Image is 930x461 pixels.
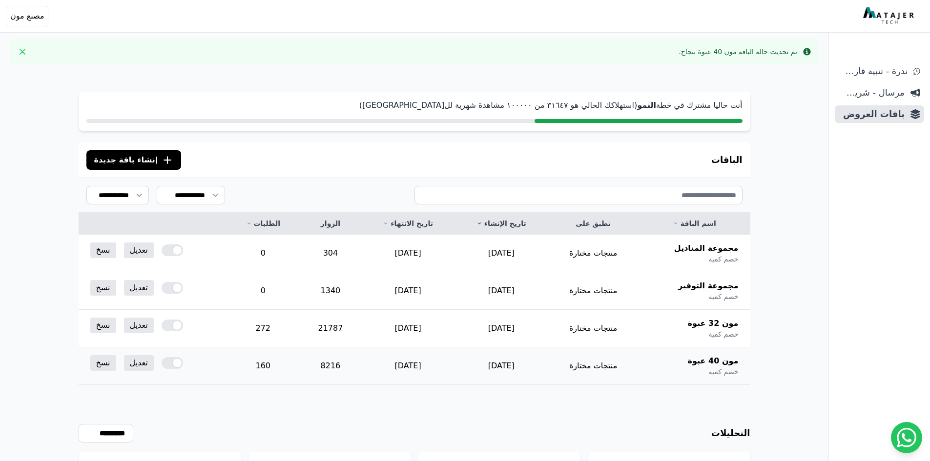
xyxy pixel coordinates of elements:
span: مون 32 عبوة [688,318,739,329]
span: مرسال - شريط دعاية [839,86,905,100]
td: [DATE] [455,235,548,272]
a: الطلبات [238,219,288,228]
td: [DATE] [361,347,455,385]
td: [DATE] [361,235,455,272]
td: 160 [226,347,300,385]
td: [DATE] [361,272,455,310]
a: نسخ [90,318,116,333]
span: إنشاء باقة جديدة [94,154,158,166]
a: تعديل [124,318,154,333]
a: تعديل [124,280,154,296]
span: مون 40 عبوة [688,355,739,367]
strong: النمو [637,100,656,110]
p: أنت حاليا مشترك في خطة (استهلاكك الحالي هو ۳١٦٤٧ من ١۰۰۰۰۰ مشاهدة شهرية لل[GEOGRAPHIC_DATA]) [86,100,743,111]
td: 0 [226,235,300,272]
a: تعديل [124,242,154,258]
a: نسخ [90,242,116,258]
span: باقات العروض [839,107,905,121]
td: [DATE] [455,347,548,385]
a: نسخ [90,280,116,296]
span: مجموعة المناديل [674,242,739,254]
td: 304 [300,235,361,272]
h3: التحليلات [711,426,750,440]
button: إنشاء باقة جديدة [86,150,182,170]
span: مجموعة التوفير [678,280,738,292]
td: 272 [226,310,300,347]
td: 1340 [300,272,361,310]
td: 21787 [300,310,361,347]
td: 8216 [300,347,361,385]
td: 0 [226,272,300,310]
h3: الباقات [711,153,743,167]
td: منتجات مختارة [548,310,639,347]
img: MatajerTech Logo [863,7,916,25]
td: منتجات مختارة [548,235,639,272]
span: خصم كمية [708,367,738,377]
button: مصنع مون [6,6,48,26]
td: [DATE] [361,310,455,347]
span: ندرة - تنبية قارب علي النفاذ [839,64,908,78]
td: [DATE] [455,272,548,310]
a: نسخ [90,355,116,371]
td: منتجات مختارة [548,347,639,385]
button: Close [15,44,30,60]
th: تطبق على [548,213,639,235]
div: تم تحديث حالة الباقة مون 40 عبوة بنجاح. [679,47,797,57]
span: خصم كمية [708,254,738,264]
td: منتجات مختارة [548,272,639,310]
td: [DATE] [455,310,548,347]
span: مصنع مون [10,10,44,22]
a: تعديل [124,355,154,371]
span: خصم كمية [708,292,738,301]
span: خصم كمية [708,329,738,339]
th: الزوار [300,213,361,235]
a: تاريخ الانتهاء [373,219,443,228]
a: تاريخ الإنشاء [466,219,536,228]
a: اسم الباقة [650,219,738,228]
